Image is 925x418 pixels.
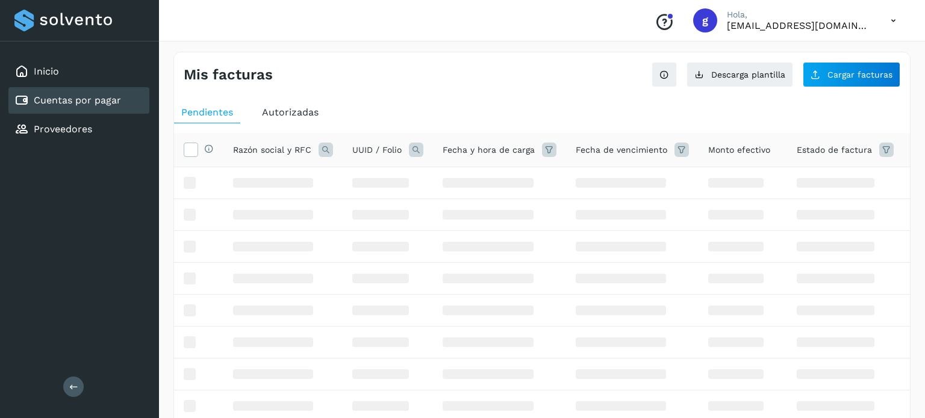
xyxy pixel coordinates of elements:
span: Monto efectivo [708,144,770,156]
span: Razón social y RFC [233,144,311,156]
a: Cuentas por pagar [34,94,121,106]
h4: Mis facturas [184,66,273,84]
span: Pendientes [181,106,233,118]
span: Descarga plantilla [711,70,785,79]
span: UUID / Folio [352,144,402,156]
div: Proveedores [8,116,149,143]
div: Inicio [8,58,149,85]
a: Inicio [34,66,59,77]
span: Fecha y hora de carga [443,144,535,156]
button: Descarga plantilla [687,62,793,87]
p: Hola, [727,10,871,20]
p: gerenciageneral@ecol.mx [727,20,871,31]
div: Cuentas por pagar [8,87,149,114]
span: Estado de factura [797,144,872,156]
a: Proveedores [34,123,92,135]
span: Autorizadas [262,106,319,118]
button: Cargar facturas [803,62,900,87]
span: Fecha de vencimiento [576,144,667,156]
span: Cargar facturas [827,70,892,79]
